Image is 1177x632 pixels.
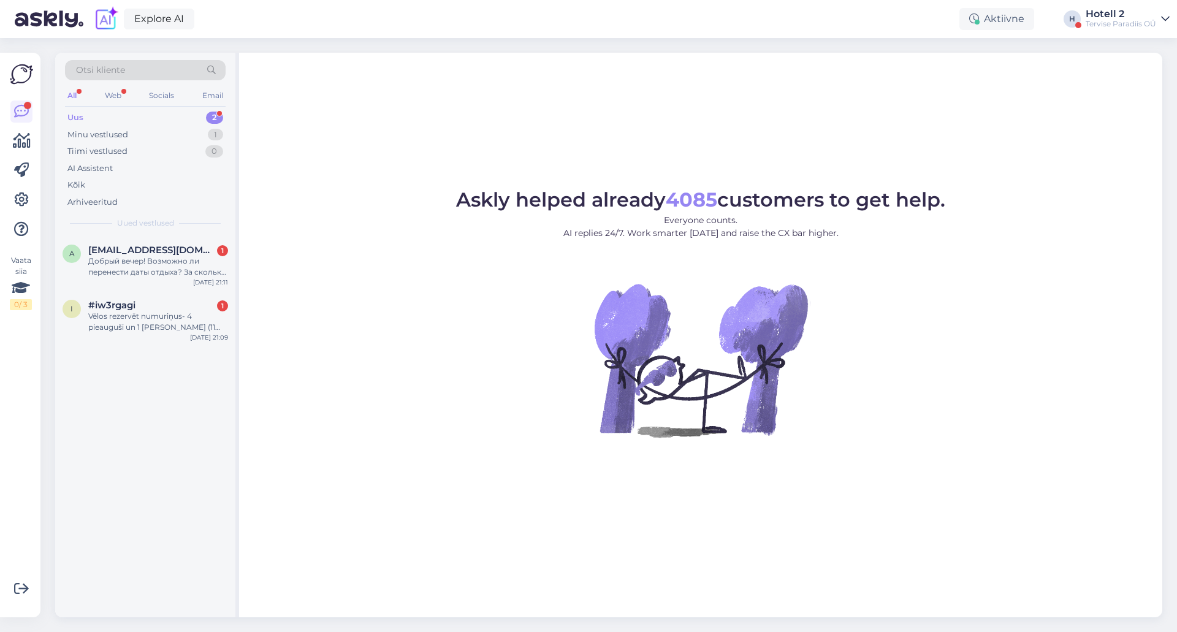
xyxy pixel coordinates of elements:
[206,112,223,124] div: 2
[1086,19,1156,29] div: Tervise Paradiis OÜ
[67,112,83,124] div: Uus
[666,188,717,211] b: 4085
[102,88,124,104] div: Web
[193,278,228,287] div: [DATE] 21:11
[217,245,228,256] div: 1
[190,333,228,342] div: [DATE] 21:09
[208,129,223,141] div: 1
[88,300,135,311] span: #iw3rgagi
[93,6,119,32] img: explore-ai
[10,299,32,310] div: 0 / 3
[88,245,216,256] span: angelinakuzmenkova@inbox.lv
[147,88,177,104] div: Socials
[124,9,194,29] a: Explore AI
[88,256,228,278] div: Добрый вечер! Возможно ли перенести даты отдыха? За сколько до бронирования можно перенести даты?
[205,145,223,158] div: 0
[456,214,945,240] p: Everyone counts. AI replies 24/7. Work smarter [DATE] and raise the CX bar higher.
[88,311,228,333] div: Vēlos rezervēt numuriņus- 4 pieauguši un 1 [PERSON_NAME] (11 gadi)
[69,249,75,258] span: a
[456,188,945,211] span: Askly helped already customers to get help.
[67,196,118,208] div: Arhiveeritud
[1064,10,1081,28] div: H
[117,218,174,229] span: Uued vestlused
[10,63,33,86] img: Askly Logo
[67,129,128,141] div: Minu vestlused
[200,88,226,104] div: Email
[70,304,73,313] span: i
[1086,9,1170,29] a: Hotell 2Tervise Paradiis OÜ
[65,88,79,104] div: All
[590,249,811,470] img: No Chat active
[67,162,113,175] div: AI Assistent
[76,64,125,77] span: Otsi kliente
[10,255,32,310] div: Vaata siia
[67,179,85,191] div: Kõik
[1086,9,1156,19] div: Hotell 2
[217,300,228,311] div: 1
[959,8,1034,30] div: Aktiivne
[67,145,128,158] div: Tiimi vestlused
